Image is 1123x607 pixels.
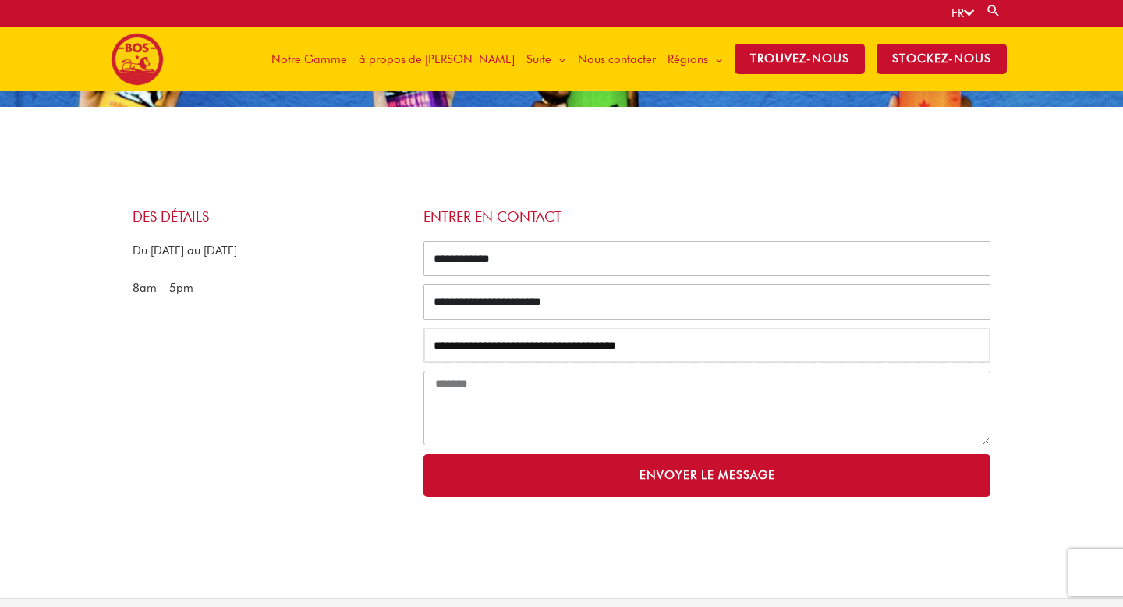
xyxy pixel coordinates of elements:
a: Suite [521,27,572,91]
a: Notre Gamme [266,27,353,91]
a: Search button [986,3,1001,18]
form: ContactUs [423,241,990,506]
a: Régions [662,27,729,91]
span: Suite [526,36,551,83]
span: Nous contacter [578,36,656,83]
span: à propos de [PERSON_NAME] [359,36,515,83]
span: stockez-nous [877,44,1007,74]
a: Nous contacter [572,27,662,91]
span: Envoyer le message [639,470,775,481]
span: Du [DATE] au [DATE] [133,243,237,257]
a: FR [951,6,974,20]
nav: Site Navigation [254,27,1013,91]
span: Régions [668,36,708,83]
button: Envoyer le message [423,454,990,497]
h4: des détails [133,208,408,225]
span: TROUVEZ-NOUS [735,44,865,74]
a: stockez-nous [871,27,1013,91]
a: à propos de [PERSON_NAME] [353,27,521,91]
span: 8am – 5pm [133,281,193,295]
a: TROUVEZ-NOUS [729,27,871,91]
h4: entrer en contact [423,208,990,225]
span: Notre Gamme [271,36,347,83]
img: BOS logo finals-200px [111,33,164,86]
